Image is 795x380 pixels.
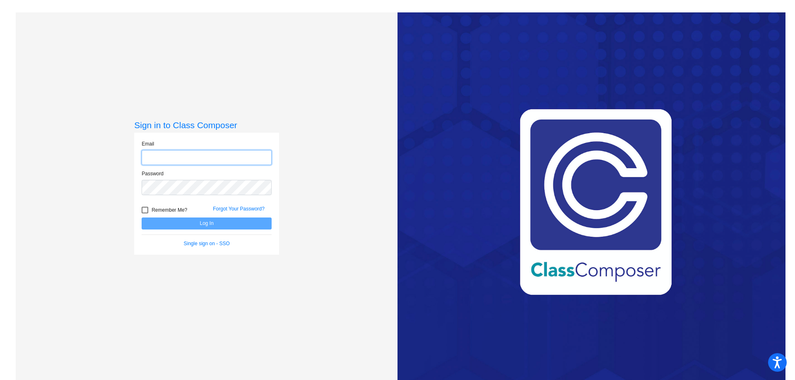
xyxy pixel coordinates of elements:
h3: Sign in to Class Composer [134,120,279,130]
label: Password [142,170,164,177]
a: Forgot Your Password? [213,206,265,212]
a: Single sign on - SSO [184,241,230,246]
button: Log In [142,217,272,229]
label: Email [142,140,154,148]
span: Remember Me? [152,205,187,215]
